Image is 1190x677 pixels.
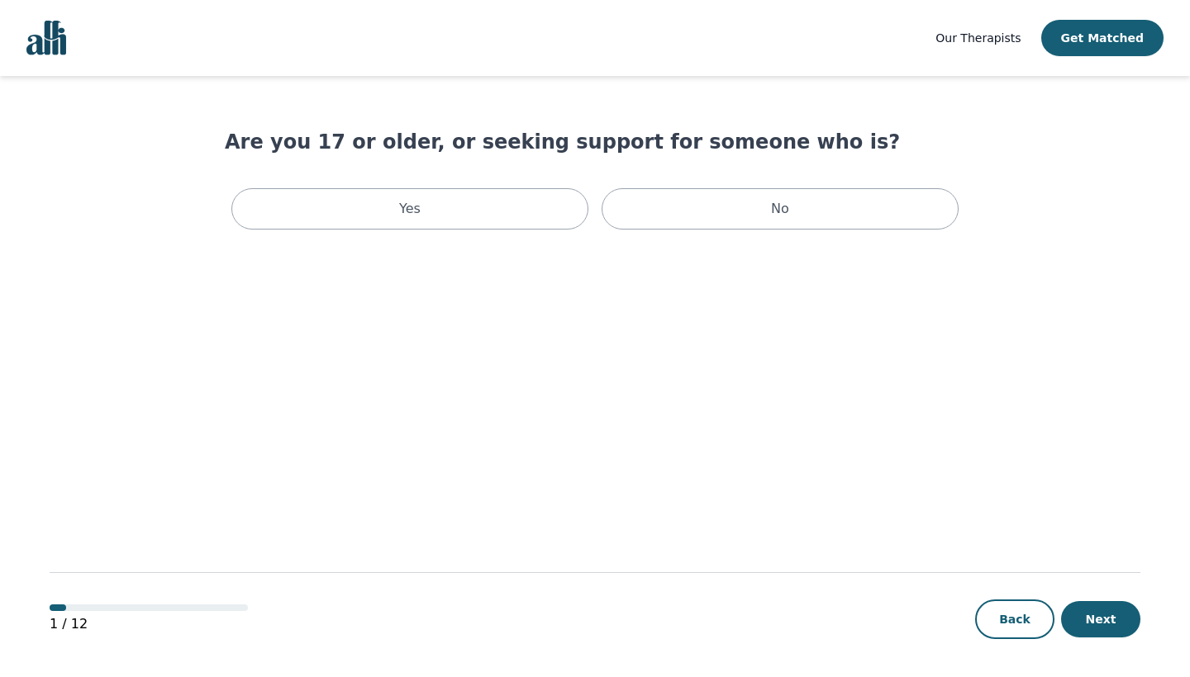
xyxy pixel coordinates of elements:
h1: Are you 17 or older, or seeking support for someone who is? [225,129,965,155]
img: alli logo [26,21,66,55]
p: No [771,199,789,219]
a: Our Therapists [935,28,1021,48]
button: Back [975,599,1054,639]
button: Get Matched [1041,20,1164,56]
span: Our Therapists [935,31,1021,45]
p: 1 / 12 [50,614,248,634]
button: Next [1061,601,1140,637]
p: Yes [399,199,421,219]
